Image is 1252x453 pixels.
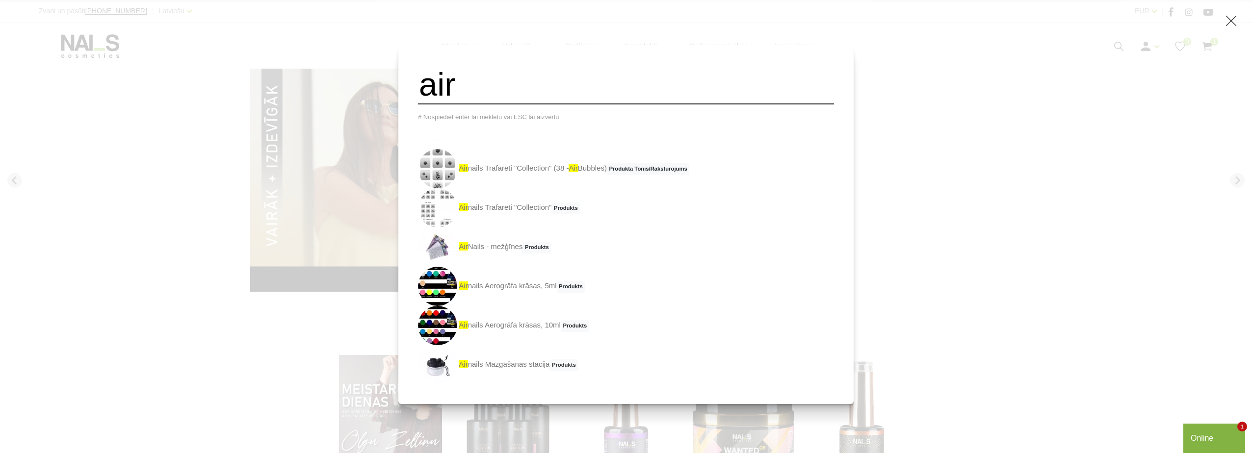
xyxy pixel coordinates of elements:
a: airnails Trafareti "Collection"Produkts [418,188,580,227]
iframe: chat widget [1183,422,1247,453]
input: Meklēt produktus ... [418,65,834,104]
span: air [459,360,468,368]
span: air [459,281,468,290]
a: airnails Trafareti "Collection" (38 -airBubbles)Produkta Tonis/Raksturojums [418,149,689,188]
span: Produkts [522,242,551,253]
a: airnails Aerogrāfa krāsas, 10mlProdukts [418,306,589,345]
a: airnails Aerogrāfa krāsas, 5mlProdukts [418,267,585,306]
span: Produkts [549,359,578,371]
span: Produkts [561,320,589,332]
span: Produkts [551,202,580,214]
img: Description [418,149,457,188]
a: airNails - mežģīnesProdukts [418,227,551,267]
span: air [459,321,468,329]
span: Produkta Tonis/Raksturojums [607,163,689,175]
span: air [569,164,577,172]
a: airnails Mazgāšanas stacijaProdukts [418,345,578,384]
span: air [459,203,468,211]
span: # Nospiediet enter lai meklētu vai ESC lai aizvērtu [418,113,559,121]
span: air [459,164,468,172]
span: Produkts [557,281,585,293]
span: air [459,242,468,251]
